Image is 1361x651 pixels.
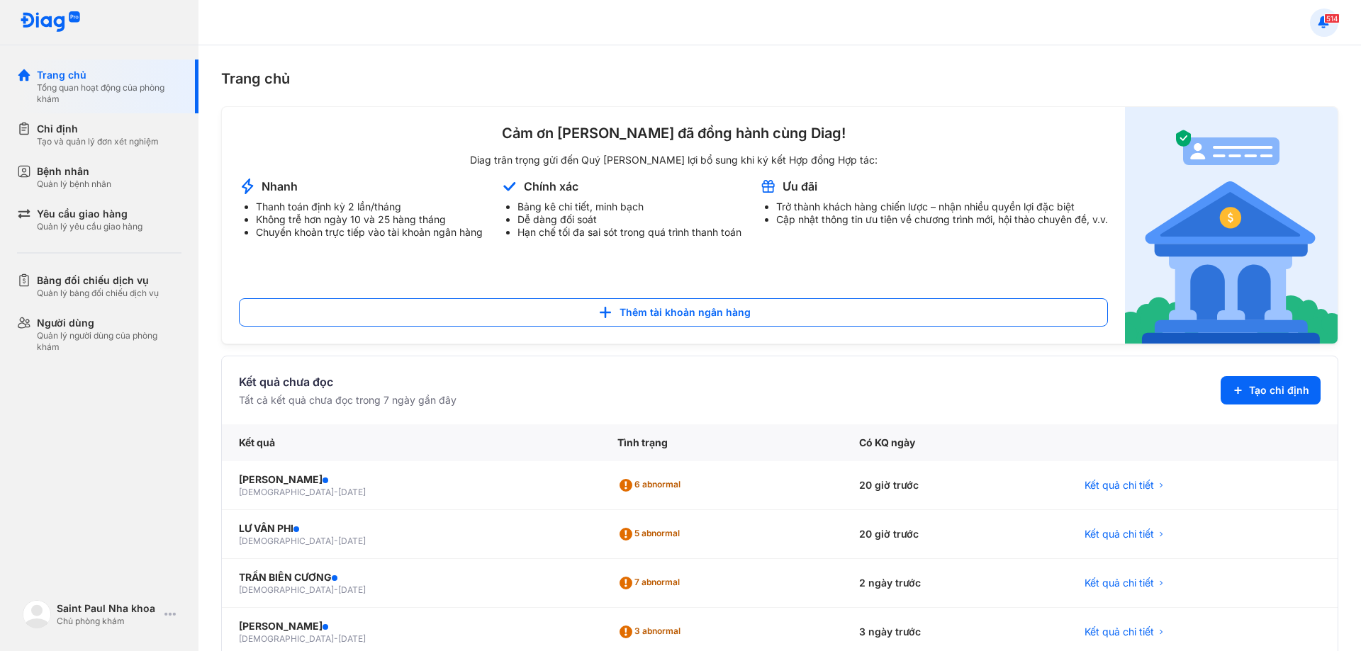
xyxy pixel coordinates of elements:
div: Quản lý bảng đối chiếu dịch vụ [37,288,159,299]
div: Bệnh nhân [37,164,111,179]
div: Chính xác [524,179,578,194]
div: 6 abnormal [617,474,686,497]
div: 2 ngày trước [842,559,1068,608]
div: [PERSON_NAME] [239,619,583,633]
div: TRẦN BIÊN CƯƠNG [239,570,583,584]
span: - [334,633,338,644]
div: LƯ VÂN PHI [239,521,583,536]
div: Ưu đãi [783,179,817,194]
div: Cảm ơn [PERSON_NAME] đã đồng hành cùng Diag! [239,124,1108,142]
div: Quản lý người dùng của phòng khám [37,330,181,353]
li: Không trễ hơn ngày 10 và 25 hàng tháng [256,213,483,226]
span: - [334,584,338,595]
img: account-announcement [239,178,256,195]
span: Kết quả chi tiết [1085,576,1154,590]
span: - [334,536,338,546]
span: Kết quả chi tiết [1085,527,1154,541]
span: [DEMOGRAPHIC_DATA] [239,487,334,497]
img: logo [23,600,51,628]
div: [PERSON_NAME] [239,472,583,487]
div: Chủ phòng khám [57,616,159,627]
div: 7 abnormal [617,572,685,594]
button: Thêm tài khoản ngân hàng [239,298,1108,327]
li: Thanh toán định kỳ 2 lần/tháng [256,200,483,213]
div: Tình trạng [600,424,842,461]
span: [DEMOGRAPHIC_DATA] [239,536,334,546]
span: [DEMOGRAPHIC_DATA] [239,584,334,595]
div: Trang chủ [221,68,1338,89]
div: Diag trân trọng gửi đến Quý [PERSON_NAME] lợi bổ sung khi ký kết Hợp đồng Hợp tác: [239,154,1108,166]
span: [DATE] [338,584,366,595]
span: Kết quả chi tiết [1085,478,1154,492]
div: Quản lý bệnh nhân [37,179,111,190]
span: 514 [1324,13,1340,23]
span: [DATE] [338,487,366,497]
li: Hạn chế tối đa sai sót trong quá trình thanh toán [517,226,741,239]
span: Kết quả chi tiết [1085,625,1154,639]
div: 3 abnormal [617,621,686,643]
img: account-announcement [759,178,777,195]
img: account-announcement [1125,107,1338,344]
div: Nhanh [262,179,298,194]
img: account-announcement [500,178,518,195]
span: [DEMOGRAPHIC_DATA] [239,633,334,644]
li: Dễ dàng đối soát [517,213,741,226]
div: 20 giờ trước [842,461,1068,510]
div: Yêu cầu giao hàng [37,207,142,221]
div: 5 abnormal [617,523,685,545]
span: [DATE] [338,536,366,546]
div: Kết quả [222,424,600,461]
li: Cập nhật thông tin ưu tiên về chương trình mới, hội thảo chuyên đề, v.v. [776,213,1108,226]
li: Chuyển khoản trực tiếp vào tài khoản ngân hàng [256,226,483,239]
img: logo [20,11,81,33]
div: 20 giờ trước [842,510,1068,559]
div: Tổng quan hoạt động của phòng khám [37,82,181,105]
div: Có KQ ngày [842,424,1068,461]
div: Kết quả chưa đọc [239,373,457,390]
div: Trang chủ [37,68,181,82]
div: Tạo và quản lý đơn xét nghiệm [37,136,159,147]
li: Trở thành khách hàng chiến lược – nhận nhiều quyền lợi đặc biệt [776,200,1108,213]
div: Người dùng [37,316,181,330]
div: Saint Paul Nha khoa [57,601,159,616]
span: Tạo chỉ định [1249,383,1309,397]
li: Bảng kê chi tiết, minh bạch [517,200,741,213]
div: Chỉ định [37,122,159,136]
span: - [334,487,338,497]
div: Tất cả kết quả chưa đọc trong 7 ngày gần đây [239,393,457,407]
div: Bảng đối chiếu dịch vụ [37,273,159,288]
div: Quản lý yêu cầu giao hàng [37,221,142,232]
span: [DATE] [338,633,366,644]
button: Tạo chỉ định [1221,376,1321,404]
